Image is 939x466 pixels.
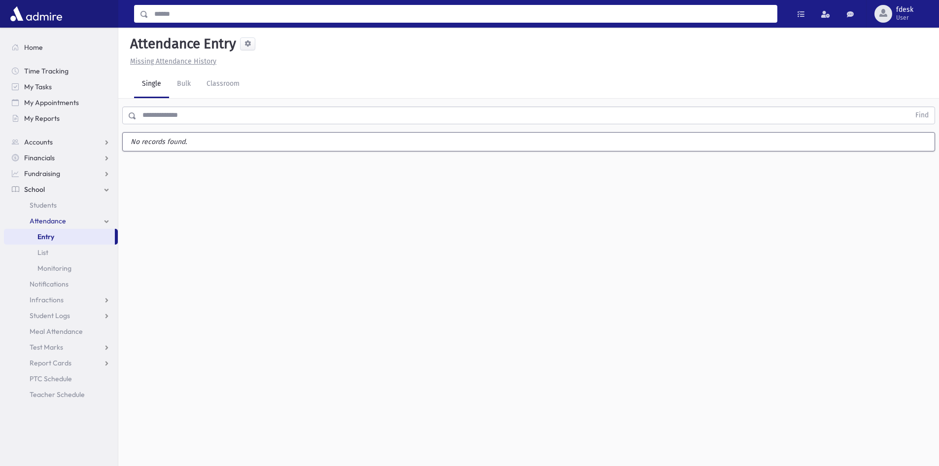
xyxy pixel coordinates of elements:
input: Search [148,5,777,23]
span: Meal Attendance [30,327,83,336]
a: Monitoring [4,260,118,276]
span: Financials [24,153,55,162]
a: Attendance [4,213,118,229]
a: Students [4,197,118,213]
a: My Reports [4,110,118,126]
img: AdmirePro [8,4,65,24]
a: Accounts [4,134,118,150]
span: Entry [37,232,54,241]
span: Monitoring [37,264,71,273]
a: Time Tracking [4,63,118,79]
span: My Reports [24,114,60,123]
h5: Attendance Entry [126,36,236,52]
span: Infractions [30,295,64,304]
span: Fundraising [24,169,60,178]
a: Bulk [169,71,199,98]
a: Classroom [199,71,247,98]
a: Entry [4,229,115,245]
span: Accounts [24,138,53,146]
span: Attendance [30,216,66,225]
span: Home [24,43,43,52]
span: List [37,248,48,257]
span: Students [30,201,57,210]
a: PTC Schedule [4,371,118,387]
a: List [4,245,118,260]
a: My Tasks [4,79,118,95]
span: Test Marks [30,343,63,352]
span: Teacher Schedule [30,390,85,399]
span: School [24,185,45,194]
span: Time Tracking [24,67,69,75]
a: Notifications [4,276,118,292]
a: Financials [4,150,118,166]
span: Report Cards [30,358,71,367]
a: Teacher Schedule [4,387,118,402]
span: PTC Schedule [30,374,72,383]
span: fdesk [896,6,913,14]
u: Missing Attendance History [130,57,216,66]
span: Notifications [30,280,69,288]
a: Missing Attendance History [126,57,216,66]
a: Student Logs [4,308,118,323]
label: No records found. [123,133,935,151]
a: Infractions [4,292,118,308]
span: My Tasks [24,82,52,91]
a: My Appointments [4,95,118,110]
span: My Appointments [24,98,79,107]
a: School [4,181,118,197]
span: User [896,14,913,22]
a: Test Marks [4,339,118,355]
span: Student Logs [30,311,70,320]
a: Home [4,39,118,55]
a: Meal Attendance [4,323,118,339]
a: Single [134,71,169,98]
a: Report Cards [4,355,118,371]
button: Find [909,107,935,124]
a: Fundraising [4,166,118,181]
